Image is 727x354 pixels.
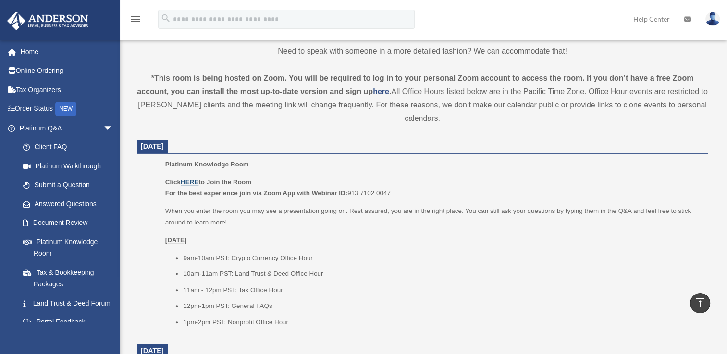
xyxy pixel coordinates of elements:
a: Platinum Walkthrough [13,156,127,176]
p: When you enter the room you may see a presentation going on. Rest assured, you are in the right p... [165,205,701,228]
i: search [160,13,171,24]
u: [DATE] [165,236,187,244]
p: Need to speak with someone in a more detailed fashion? We can accommodate that! [137,45,708,58]
span: Platinum Knowledge Room [165,161,249,168]
span: arrow_drop_down [103,118,123,138]
a: Document Review [13,213,127,233]
img: Anderson Advisors Platinum Portal [4,12,91,30]
a: Client FAQ [13,138,127,157]
i: menu [130,13,141,25]
li: 1pm-2pm PST: Nonprofit Office Hour [183,317,701,328]
a: Submit a Question [13,176,127,195]
a: Tax Organizers [7,80,127,99]
a: vertical_align_top [690,293,710,313]
li: 10am-11am PST: Land Trust & Deed Office Hour [183,268,701,280]
li: 12pm-1pm PST: General FAQs [183,300,701,312]
li: 11am - 12pm PST: Tax Office Hour [183,284,701,296]
div: All Office Hours listed below are in the Pacific Time Zone. Office Hour events are restricted to ... [137,71,708,125]
a: HERE [181,178,198,186]
span: [DATE] [141,142,164,150]
p: 913 7102 0047 [165,177,701,199]
strong: *This room is being hosted on Zoom. You will be required to log in to your personal Zoom account ... [137,74,693,95]
i: vertical_align_top [694,297,706,308]
a: Platinum Q&Aarrow_drop_down [7,118,127,138]
div: NEW [55,102,76,116]
b: Click to Join the Room [165,178,251,186]
a: Online Ordering [7,61,127,81]
a: Answered Questions [13,194,127,213]
a: menu [130,17,141,25]
img: User Pic [705,12,720,26]
li: 9am-10am PST: Crypto Currency Office Hour [183,252,701,264]
a: Land Trust & Deed Forum [13,294,127,313]
b: For the best experience join via Zoom App with Webinar ID: [165,189,347,197]
a: Tax & Bookkeeping Packages [13,263,127,294]
a: Order StatusNEW [7,99,127,119]
a: here [373,87,389,95]
a: Home [7,42,127,61]
a: Portal Feedback [13,313,127,332]
strong: . [389,87,391,95]
a: Platinum Knowledge Room [13,232,123,263]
